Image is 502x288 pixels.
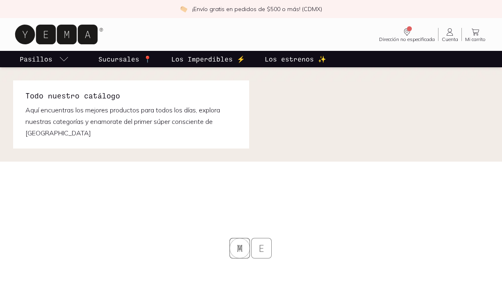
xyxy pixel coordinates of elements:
h1: Todo nuestro catálogo [25,90,237,101]
span: M [235,238,256,258]
a: Cuenta [438,27,461,42]
span: Cuenta [442,37,458,42]
span: Mi carrito [465,37,486,42]
p: ¡Envío gratis en pedidos de $500 o más! (CDMX) [192,5,322,13]
p: Sucursales 📍 [98,54,152,64]
a: Mi carrito [462,27,489,42]
a: Dirección no especificada [376,27,438,42]
a: Sucursales 📍 [97,51,153,67]
a: pasillo-todos-link [18,51,70,67]
p: Aquí encuentras los mejores productos para todos los días, explora nuestras categorías y enamorat... [25,104,237,139]
p: Los estrenos ✨ [265,54,326,64]
a: Los Imperdibles ⚡️ [170,51,247,67]
img: check [180,5,187,13]
span: Dirección no especificada [379,37,435,42]
a: Los estrenos ✨ [263,51,328,67]
p: Pasillos [20,54,52,64]
p: Los Imperdibles ⚡️ [171,54,245,64]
